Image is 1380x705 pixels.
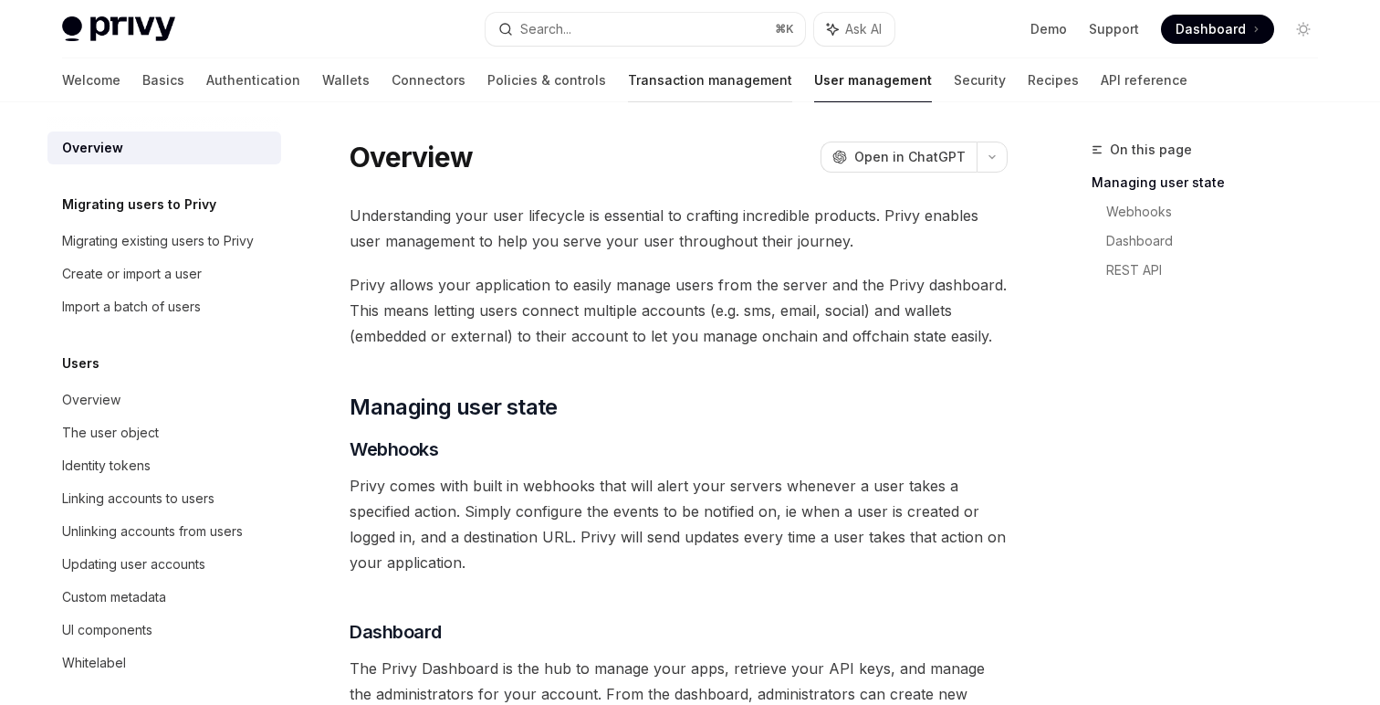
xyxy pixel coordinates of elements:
a: Wallets [322,58,370,102]
a: UI components [47,614,281,647]
a: Identity tokens [47,449,281,482]
a: Dashboard [1161,15,1274,44]
div: Unlinking accounts from users [62,521,243,542]
button: Search...⌘K [486,13,805,46]
a: API reference [1101,58,1187,102]
a: The user object [47,416,281,449]
a: User management [814,58,932,102]
div: Updating user accounts [62,553,205,575]
span: Privy allows your application to easily manage users from the server and the Privy dashboard. Thi... [350,272,1008,349]
span: Dashboard [1176,20,1246,38]
span: Privy comes with built in webhooks that will alert your servers whenever a user takes a specified... [350,473,1008,575]
a: Support [1089,20,1139,38]
div: Create or import a user [62,263,202,285]
a: Dashboard [1106,226,1333,256]
div: Whitelabel [62,652,126,674]
a: Webhooks [1106,197,1333,226]
span: On this page [1110,139,1192,161]
a: Managing user state [1092,168,1333,197]
span: Webhooks [350,437,438,462]
img: light logo [62,16,175,42]
div: Custom metadata [62,586,166,608]
a: Updating user accounts [47,548,281,581]
div: Overview [62,137,123,159]
h1: Overview [350,141,473,174]
a: Linking accounts to users [47,482,281,515]
div: The user object [62,422,159,444]
span: Open in ChatGPT [854,148,966,166]
a: Connectors [392,58,465,102]
div: Overview [62,389,120,411]
span: Understanding your user lifecycle is essential to crafting incredible products. Privy enables use... [350,203,1008,254]
a: Migrating existing users to Privy [47,225,281,258]
h5: Migrating users to Privy [62,194,216,216]
a: Import a batch of users [47,290,281,323]
div: Identity tokens [62,455,151,477]
button: Open in ChatGPT [821,142,977,173]
a: REST API [1106,256,1333,285]
a: Whitelabel [47,647,281,679]
div: UI components [62,619,152,641]
a: Create or import a user [47,258,281,290]
a: Basics [142,58,184,102]
div: Migrating existing users to Privy [62,230,254,252]
div: Search... [520,18,571,40]
a: Custom metadata [47,581,281,614]
span: Managing user state [350,393,558,422]
a: Demo [1030,20,1067,38]
a: Overview [47,384,281,416]
div: Import a batch of users [62,296,201,318]
a: Unlinking accounts from users [47,515,281,548]
a: Policies & controls [487,58,606,102]
span: ⌘ K [775,22,794,37]
a: Security [954,58,1006,102]
span: Ask AI [845,20,882,38]
div: Linking accounts to users [62,488,214,510]
a: Welcome [62,58,120,102]
a: Authentication [206,58,300,102]
a: Overview [47,132,281,164]
button: Toggle dark mode [1289,15,1318,44]
a: Transaction management [628,58,792,102]
button: Ask AI [814,13,894,46]
a: Recipes [1028,58,1079,102]
span: Dashboard [350,619,442,645]
h5: Users [62,352,99,374]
